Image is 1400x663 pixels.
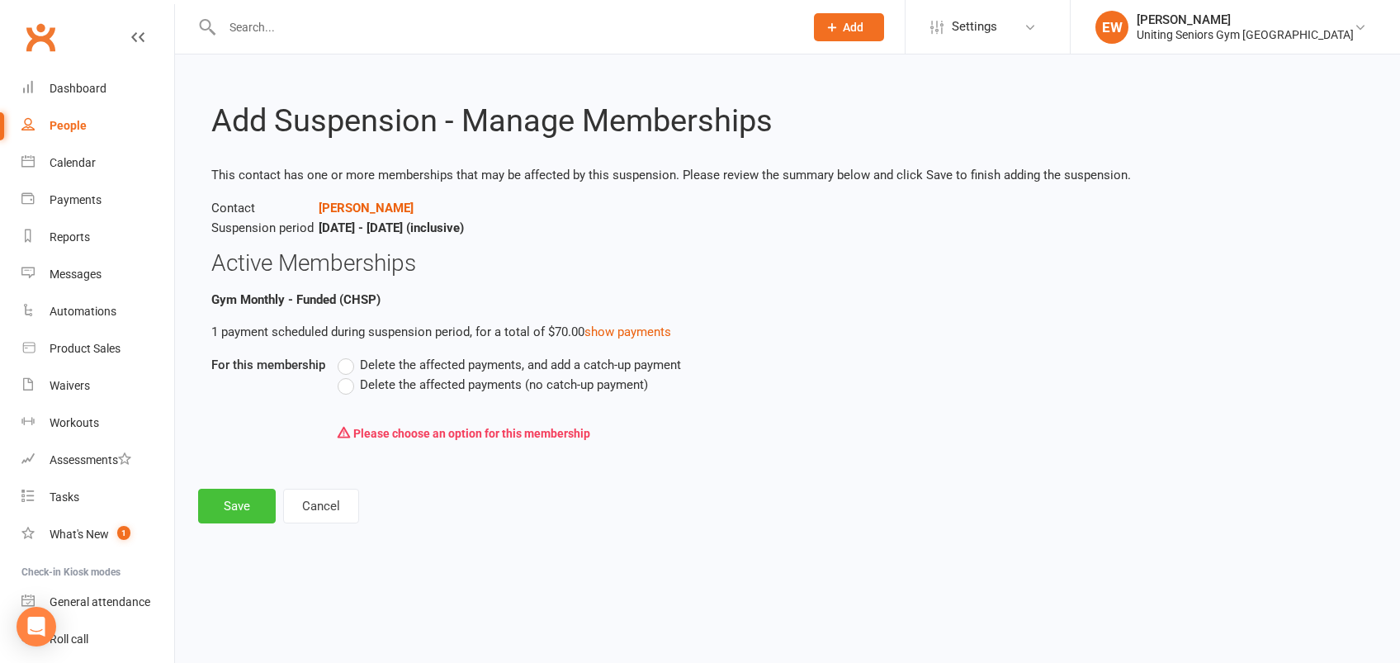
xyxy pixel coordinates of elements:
span: Delete the affected payments (no catch-up payment) [360,375,648,392]
a: General attendance kiosk mode [21,584,174,621]
a: Product Sales [21,330,174,367]
span: Suspension period [211,218,319,238]
a: What's New1 [21,516,174,553]
span: 1 [117,526,130,540]
div: Reports [50,230,90,244]
h2: Add Suspension - Manage Memberships [211,104,1364,139]
span: Add [843,21,863,34]
input: Search... [217,16,792,39]
a: Automations [21,293,174,330]
div: EW [1095,11,1128,44]
a: Messages [21,256,174,293]
div: General attendance [50,595,150,609]
a: Roll call [21,621,174,658]
button: Cancel [283,489,359,523]
p: This contact has one or more memberships that may be affected by this suspension. Please review t... [211,165,1364,185]
a: Waivers [21,367,174,405]
span: Delete the affected payments, and add a catch-up payment [360,355,681,372]
div: Please choose an option for this membership [338,418,1081,449]
a: [PERSON_NAME] [319,201,414,215]
label: For this membership [211,355,325,375]
b: Gym Monthly - Funded (CHSP) [211,292,381,307]
span: Contact [211,198,319,218]
p: 1 payment scheduled during suspension period, for a total of $70.00 [211,322,1364,342]
a: Calendar [21,144,174,182]
h3: Active Memberships [211,251,1364,277]
a: People [21,107,174,144]
div: Workouts [50,416,99,429]
button: Save [198,489,276,523]
a: Payments [21,182,174,219]
div: Payments [50,193,102,206]
a: Workouts [21,405,174,442]
a: Tasks [21,479,174,516]
a: Reports [21,219,174,256]
div: [PERSON_NAME] [1137,12,1354,27]
button: Add [814,13,884,41]
div: What's New [50,528,109,541]
div: Messages [50,268,102,281]
a: Assessments [21,442,174,479]
div: Automations [50,305,116,318]
div: Open Intercom Messenger [17,607,56,646]
div: Calendar [50,156,96,169]
div: Waivers [50,379,90,392]
div: People [50,119,87,132]
div: Product Sales [50,342,121,355]
a: Dashboard [21,70,174,107]
a: show payments [584,324,671,339]
div: Dashboard [50,82,106,95]
div: Roll call [50,632,88,646]
div: Uniting Seniors Gym [GEOGRAPHIC_DATA] [1137,27,1354,42]
div: Assessments [50,453,131,466]
span: Settings [952,8,997,45]
a: Clubworx [20,17,61,58]
strong: [DATE] - [DATE] (inclusive) [319,220,464,235]
div: Tasks [50,490,79,504]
